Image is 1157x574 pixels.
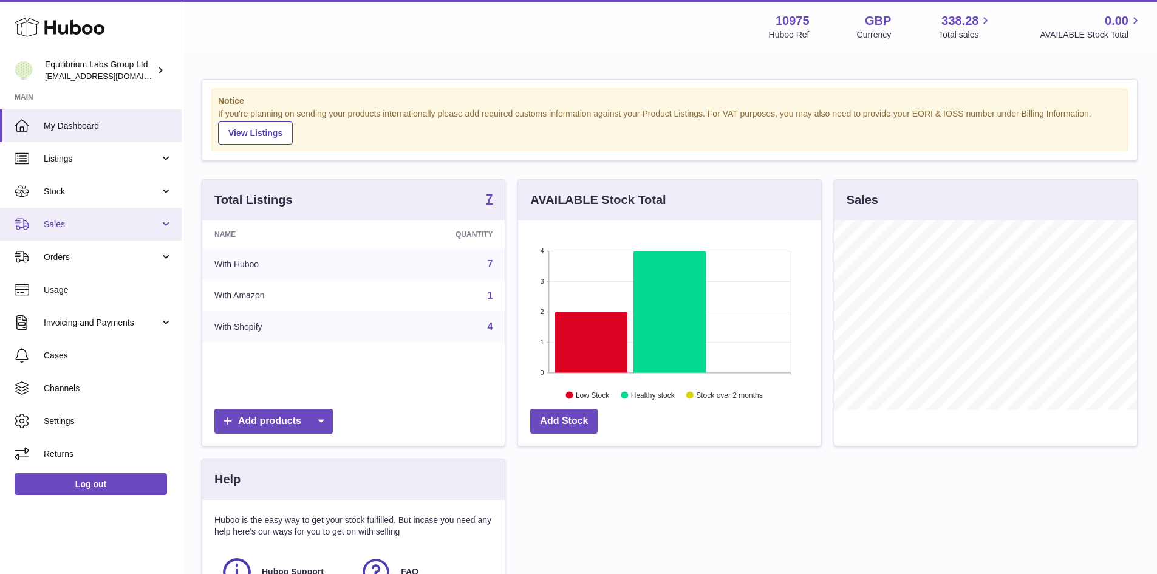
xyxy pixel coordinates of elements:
[697,391,763,399] text: Stock over 2 months
[1040,13,1142,41] a: 0.00 AVAILABLE Stock Total
[202,220,368,248] th: Name
[487,321,493,332] a: 4
[486,193,493,205] strong: 7
[214,192,293,208] h3: Total Listings
[45,71,179,81] span: [EMAIL_ADDRESS][DOMAIN_NAME]
[541,338,544,346] text: 1
[487,290,493,301] a: 1
[1040,29,1142,41] span: AVAILABLE Stock Total
[218,108,1121,145] div: If you're planning on sending your products internationally please add required customs informati...
[1105,13,1128,29] span: 0.00
[15,473,167,495] a: Log out
[541,278,544,285] text: 3
[218,121,293,145] a: View Listings
[202,311,368,343] td: With Shopify
[44,251,160,263] span: Orders
[576,391,610,399] text: Low Stock
[857,29,892,41] div: Currency
[541,369,544,376] text: 0
[44,120,172,132] span: My Dashboard
[44,448,172,460] span: Returns
[368,220,505,248] th: Quantity
[769,29,810,41] div: Huboo Ref
[776,13,810,29] strong: 10975
[44,153,160,165] span: Listings
[941,13,978,29] span: 338.28
[15,61,33,80] img: huboo@equilibriumlabs.com
[44,350,172,361] span: Cases
[44,284,172,296] span: Usage
[541,247,544,255] text: 4
[214,409,333,434] a: Add products
[44,186,160,197] span: Stock
[44,383,172,394] span: Channels
[202,248,368,280] td: With Huboo
[938,29,992,41] span: Total sales
[218,95,1121,107] strong: Notice
[44,317,160,329] span: Invoicing and Payments
[938,13,992,41] a: 338.28 Total sales
[45,59,154,82] div: Equilibrium Labs Group Ltd
[487,259,493,269] a: 7
[202,280,368,312] td: With Amazon
[847,192,878,208] h3: Sales
[486,193,493,207] a: 7
[44,415,172,427] span: Settings
[214,514,493,538] p: Huboo is the easy way to get your stock fulfilled. But incase you need any help here's our ways f...
[44,219,160,230] span: Sales
[530,192,666,208] h3: AVAILABLE Stock Total
[865,13,891,29] strong: GBP
[631,391,675,399] text: Healthy stock
[530,409,598,434] a: Add Stock
[541,308,544,315] text: 2
[214,471,241,488] h3: Help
